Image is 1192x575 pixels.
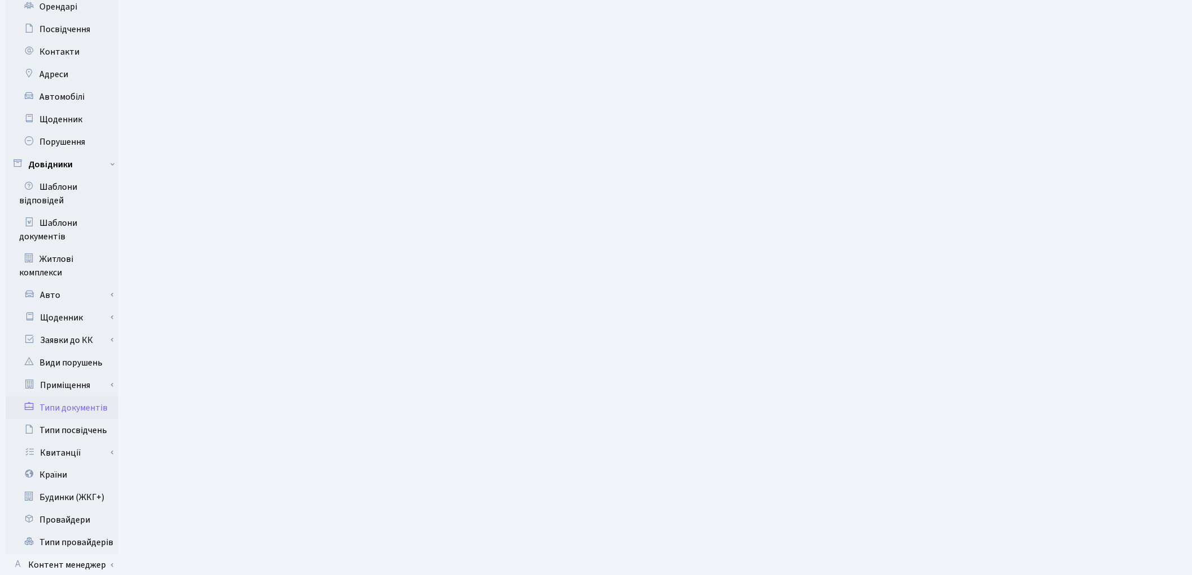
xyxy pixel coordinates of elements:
a: Квитанції [13,442,118,464]
a: Шаблони відповідей [6,176,118,212]
a: Провайдери [6,509,118,532]
a: Країни [6,464,118,487]
a: Будинки (ЖКГ+) [6,487,118,509]
a: Типи провайдерів [6,532,118,554]
a: Види порушень [6,351,118,374]
a: Контакти [6,41,118,63]
a: Шаблони документів [6,212,118,248]
a: Адреси [6,63,118,86]
a: Приміщення [13,374,118,396]
a: Посвідчення [6,18,118,41]
a: Порушення [6,131,118,153]
a: Заявки до КК [13,329,118,351]
a: Типи посвідчень [6,419,118,442]
a: Житлові комплекси [6,248,118,284]
a: Щоденник [6,108,118,131]
a: Довідники [6,153,118,176]
a: Автомобілі [6,86,118,108]
a: Авто [13,284,118,306]
a: Щоденник [13,306,118,329]
a: Типи документів [6,396,118,419]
